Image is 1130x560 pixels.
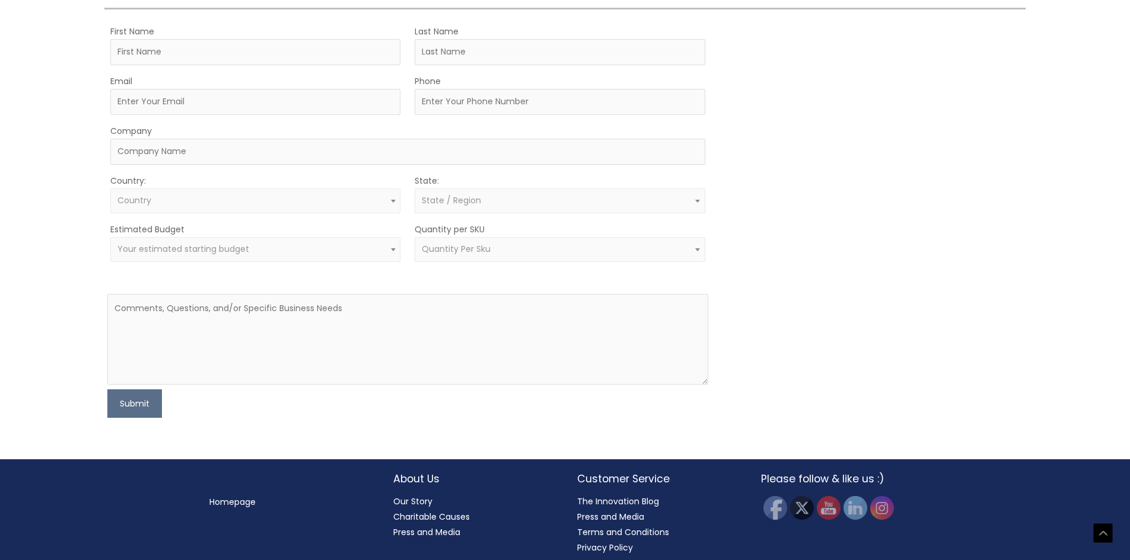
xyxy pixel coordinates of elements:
input: First Name [110,39,400,65]
label: First Name [110,24,154,39]
input: Last Name [415,39,705,65]
h2: Customer Service [577,471,737,487]
span: State / Region [422,194,481,206]
input: Enter Your Phone Number [415,89,705,115]
a: Homepage [209,496,256,508]
span: Quantity Per Sku [422,243,491,255]
label: State: [415,173,439,188]
a: Terms and Conditions [577,526,669,538]
img: Twitter [790,496,814,520]
input: Company Name [110,139,705,165]
label: Country: [110,173,146,188]
span: Your estimated starting budget [117,243,249,255]
nav: Menu [209,494,370,510]
nav: About Us [393,494,553,540]
nav: Customer Service [577,494,737,555]
button: Submit [107,389,162,418]
h2: About Us [393,471,553,487]
a: Privacy Policy [577,542,633,553]
label: Quantity per SKU [415,222,485,237]
label: Last Name [415,24,459,39]
img: Facebook [763,496,787,520]
a: Press and Media [393,526,460,538]
a: Our Story [393,495,432,507]
h2: Please follow & like us :) [761,471,921,487]
span: Country [117,194,151,206]
a: Charitable Causes [393,511,470,523]
label: Email [110,73,132,89]
label: Company [110,123,152,139]
a: The Innovation Blog [577,495,659,507]
label: Phone [415,73,441,89]
a: Press and Media [577,511,644,523]
label: Estimated Budget [110,222,184,237]
input: Enter Your Email [110,89,400,115]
